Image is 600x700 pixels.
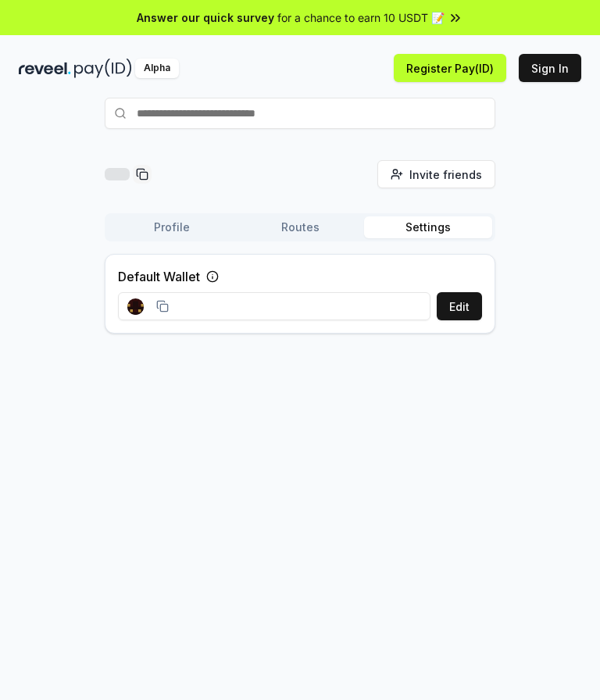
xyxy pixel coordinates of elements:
[108,216,236,238] button: Profile
[394,54,506,82] button: Register Pay(ID)
[437,292,482,320] button: Edit
[236,216,364,238] button: Routes
[364,216,492,238] button: Settings
[137,9,274,26] span: Answer our quick survey
[118,267,200,286] label: Default Wallet
[277,9,445,26] span: for a chance to earn 10 USDT 📝
[519,54,581,82] button: Sign In
[19,59,71,78] img: reveel_dark
[74,59,132,78] img: pay_id
[377,160,495,188] button: Invite friends
[135,59,179,78] div: Alpha
[409,166,482,183] span: Invite friends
